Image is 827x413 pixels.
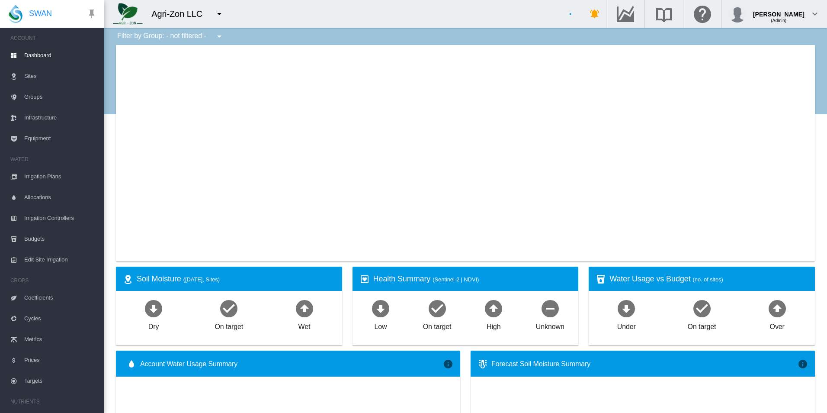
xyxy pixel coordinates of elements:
div: Low [374,319,387,332]
span: (Sentinel-2 | NDVI) [433,276,479,283]
md-icon: icon-minus-circle [540,298,561,319]
span: Groups [24,87,97,107]
span: Account Water Usage Summary [140,359,443,369]
md-icon: icon-menu-down [214,9,224,19]
md-icon: icon-arrow-down-bold-circle [616,298,637,319]
div: Wet [298,319,311,332]
img: profile.jpg [729,5,746,23]
span: Prices [24,350,97,371]
md-icon: icon-water [126,359,137,369]
md-icon: Click here for help [692,9,713,19]
div: [PERSON_NAME] [753,6,805,15]
md-icon: icon-arrow-up-bold-circle [767,298,788,319]
span: Irrigation Plans [24,166,97,187]
md-icon: icon-pin [87,9,97,19]
md-icon: icon-arrow-down-bold-circle [143,298,164,319]
div: On target [688,319,716,332]
div: Unknown [536,319,564,332]
button: icon-menu-down [211,5,228,23]
span: Infrastructure [24,107,97,128]
md-icon: Search the knowledge base [654,9,674,19]
button: icon-menu-down [211,28,228,45]
md-icon: icon-map-marker-radius [123,274,133,284]
span: (Admin) [771,18,786,23]
div: Dry [148,319,159,332]
md-icon: icon-arrow-up-bold-circle [294,298,315,319]
span: Budgets [24,229,97,249]
span: Edit Site Irrigation [24,249,97,270]
span: Targets [24,371,97,391]
md-icon: icon-arrow-up-bold-circle [483,298,504,319]
div: Health Summary [373,274,572,284]
div: Soil Moisture [137,274,335,284]
span: Equipment [24,128,97,149]
div: On target [215,319,243,332]
button: icon-bell-ring [586,5,603,23]
img: 7FicoSLW9yRjj7F2+0uvjPufP+ga39vogPu+G1+wvBtcm3fNv859aGr42DJ5pXiEAAAAAAAAAAAAAAAAAAAAAAAAAAAAAAAAA... [113,3,143,25]
span: ([DATE], Sites) [183,276,220,283]
span: ACCOUNT [10,31,97,45]
div: Agri-Zon LLC [151,8,210,20]
span: Coefficients [24,287,97,308]
div: High [487,319,501,332]
md-icon: icon-checkbox-marked-circle [427,298,448,319]
span: CROPS [10,274,97,287]
md-icon: icon-thermometer-lines [478,359,488,369]
md-icon: icon-heart-box-outline [359,274,370,284]
md-icon: icon-checkbox-marked-circle [218,298,239,319]
span: Metrics [24,329,97,350]
span: Allocations [24,187,97,208]
md-icon: icon-chevron-down [810,9,820,19]
span: NUTRIENTS [10,395,97,409]
md-icon: icon-arrow-down-bold-circle [370,298,391,319]
div: Under [617,319,636,332]
div: On target [423,319,452,332]
img: SWAN-Landscape-Logo-Colour-drop.png [9,5,22,23]
md-icon: Go to the Data Hub [615,9,636,19]
div: Forecast Soil Moisture Summary [491,359,798,369]
md-icon: icon-information [798,359,808,369]
md-icon: icon-information [443,359,453,369]
span: WATER [10,152,97,166]
md-icon: icon-cup-water [596,274,606,284]
span: Sites [24,66,97,87]
div: Water Usage vs Budget [609,274,808,284]
span: SWAN [29,8,52,19]
span: Dashboard [24,45,97,66]
span: (no. of sites) [693,276,723,283]
md-icon: icon-bell-ring [590,9,600,19]
span: Cycles [24,308,97,329]
div: Over [770,319,785,332]
span: Irrigation Controllers [24,208,97,229]
div: Filter by Group: - not filtered - [111,28,231,45]
md-icon: icon-menu-down [214,31,224,42]
md-icon: icon-checkbox-marked-circle [692,298,712,319]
